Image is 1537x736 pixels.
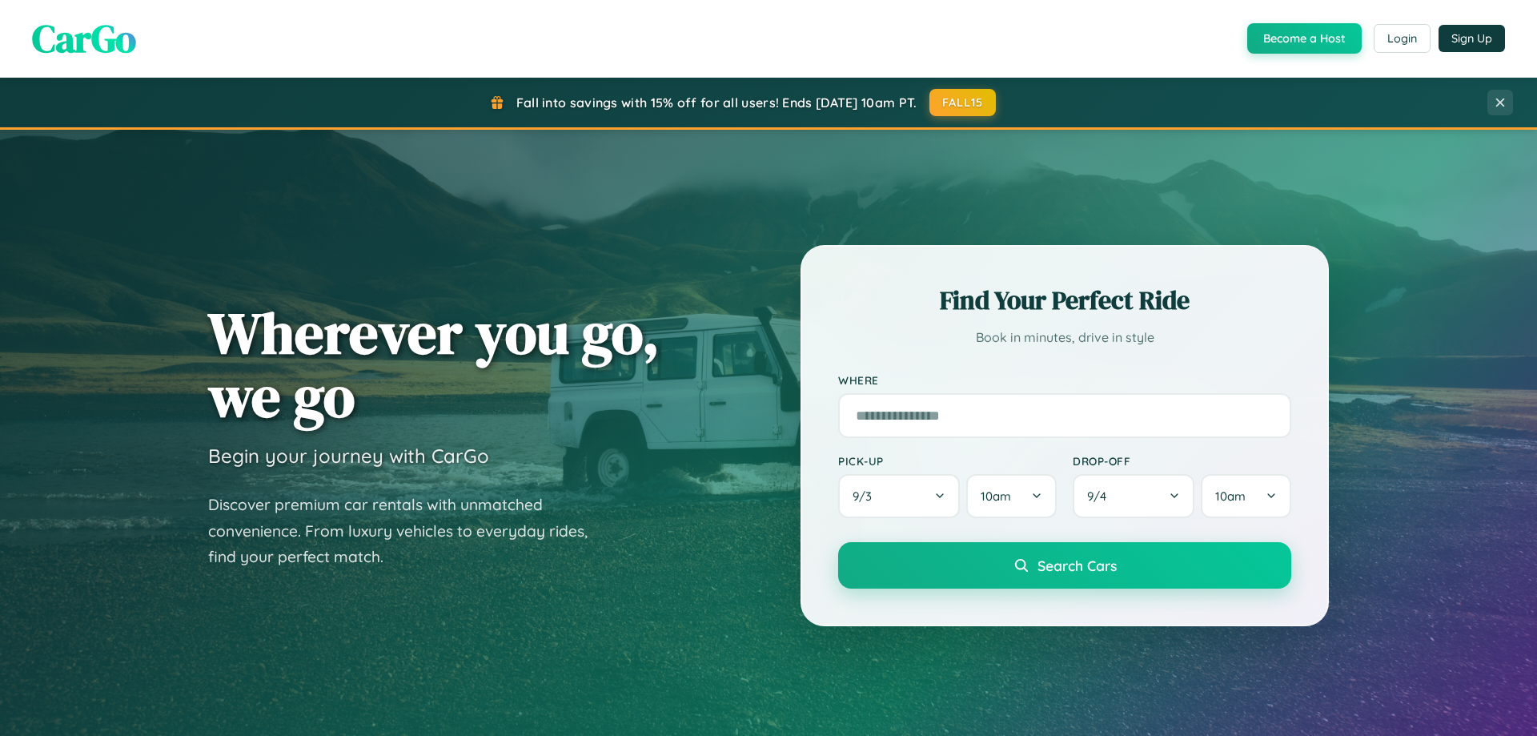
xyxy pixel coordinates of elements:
[838,454,1057,468] label: Pick-up
[516,95,917,111] span: Fall into savings with 15% off for all users! Ends [DATE] 10am PT.
[838,326,1291,349] p: Book in minutes, drive in style
[208,444,489,468] h3: Begin your journey with CarGo
[1073,474,1194,518] button: 9/4
[1201,474,1291,518] button: 10am
[1247,23,1362,54] button: Become a Host
[838,373,1291,387] label: Where
[981,489,1011,504] span: 10am
[32,12,136,65] span: CarGo
[208,492,608,570] p: Discover premium car rentals with unmatched convenience. From luxury vehicles to everyday rides, ...
[208,301,660,428] h1: Wherever you go, we go
[853,489,880,504] span: 9 / 3
[1073,454,1291,468] label: Drop-off
[1087,489,1114,504] span: 9 / 4
[838,474,960,518] button: 9/3
[929,89,997,116] button: FALL15
[1439,25,1505,52] button: Sign Up
[838,542,1291,589] button: Search Cars
[838,283,1291,318] h2: Find Your Perfect Ride
[1037,557,1117,574] span: Search Cars
[966,474,1057,518] button: 10am
[1215,489,1246,504] span: 10am
[1374,24,1431,53] button: Login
